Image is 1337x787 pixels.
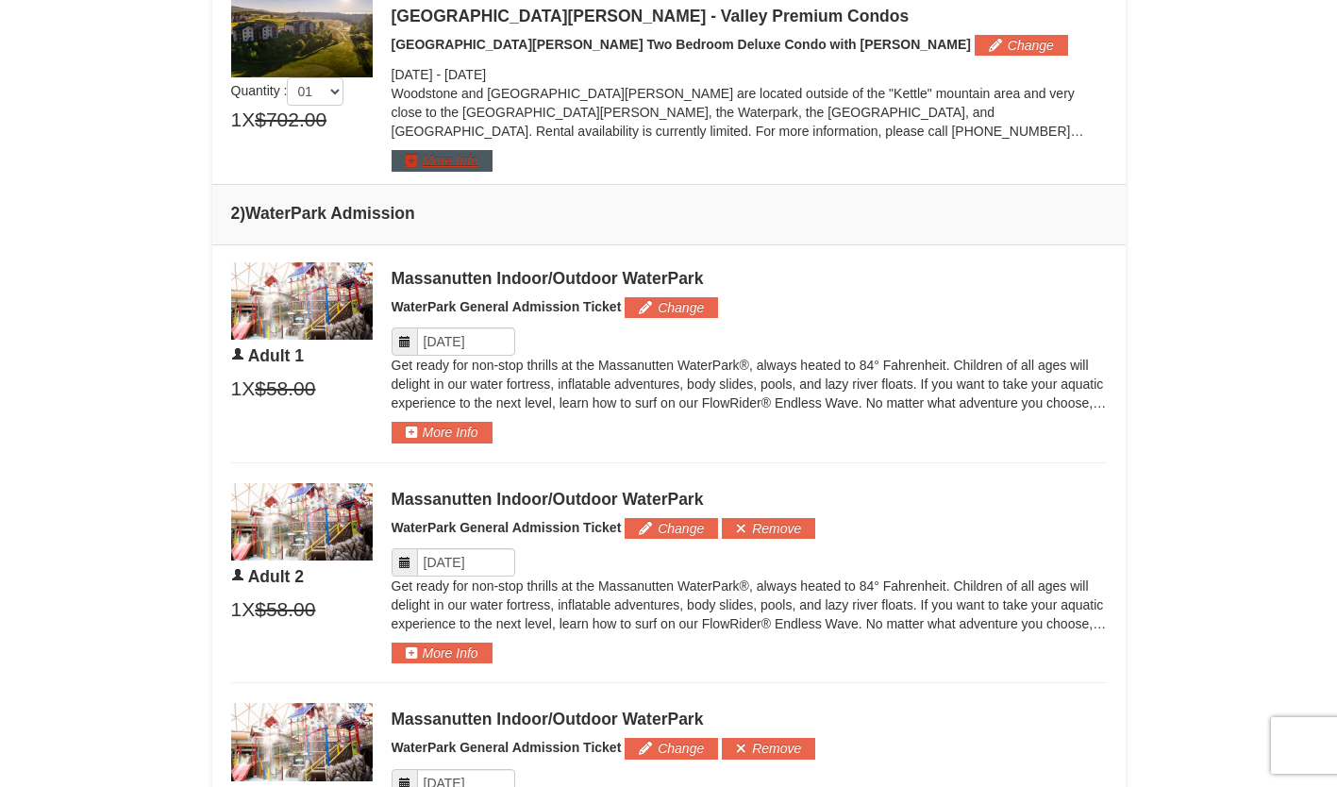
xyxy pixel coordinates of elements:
img: 6619917-1403-22d2226d.jpg [231,262,373,340]
button: Change [625,518,718,539]
img: 6619917-1403-22d2226d.jpg [231,483,373,561]
button: Remove [722,738,815,759]
span: 1 [231,106,242,134]
div: Massanutten Indoor/Outdoor WaterPark [392,710,1107,728]
span: X [242,595,255,624]
span: WaterPark General Admission Ticket [392,740,622,755]
span: [GEOGRAPHIC_DATA][PERSON_NAME] Two Bedroom Deluxe Condo with [PERSON_NAME] [392,37,971,52]
div: [GEOGRAPHIC_DATA][PERSON_NAME] - Valley Premium Condos [392,7,1107,25]
span: 1 [231,595,242,624]
button: More Info [392,422,493,443]
span: WaterPark General Admission Ticket [392,520,622,535]
span: [DATE] [444,67,486,82]
p: Woodstone and [GEOGRAPHIC_DATA][PERSON_NAME] are located outside of the "Kettle" mountain area an... [392,84,1107,141]
span: X [242,106,255,134]
span: Quantity : [231,83,344,98]
button: More Info [392,150,493,171]
button: Change [975,35,1068,56]
p: Get ready for non-stop thrills at the Massanutten WaterPark®, always heated to 84° Fahrenheit. Ch... [392,577,1107,633]
span: $702.00 [255,106,326,134]
button: Remove [722,518,815,539]
span: Adult 1 [248,346,304,365]
button: More Info [392,643,493,663]
span: - [436,67,441,82]
h4: 2 WaterPark Admission [231,204,1107,223]
span: [DATE] [392,67,433,82]
span: WaterPark General Admission Ticket [392,299,622,314]
button: Change [625,297,718,318]
span: 1 [231,375,242,403]
span: X [242,375,255,403]
span: $58.00 [255,595,315,624]
p: Get ready for non-stop thrills at the Massanutten WaterPark®, always heated to 84° Fahrenheit. Ch... [392,356,1107,412]
img: 6619917-1403-22d2226d.jpg [231,703,373,780]
div: Massanutten Indoor/Outdoor WaterPark [392,490,1107,509]
span: $58.00 [255,375,315,403]
span: Adult 2 [248,567,304,586]
button: Change [625,738,718,759]
div: Massanutten Indoor/Outdoor WaterPark [392,269,1107,288]
span: ) [240,204,245,223]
